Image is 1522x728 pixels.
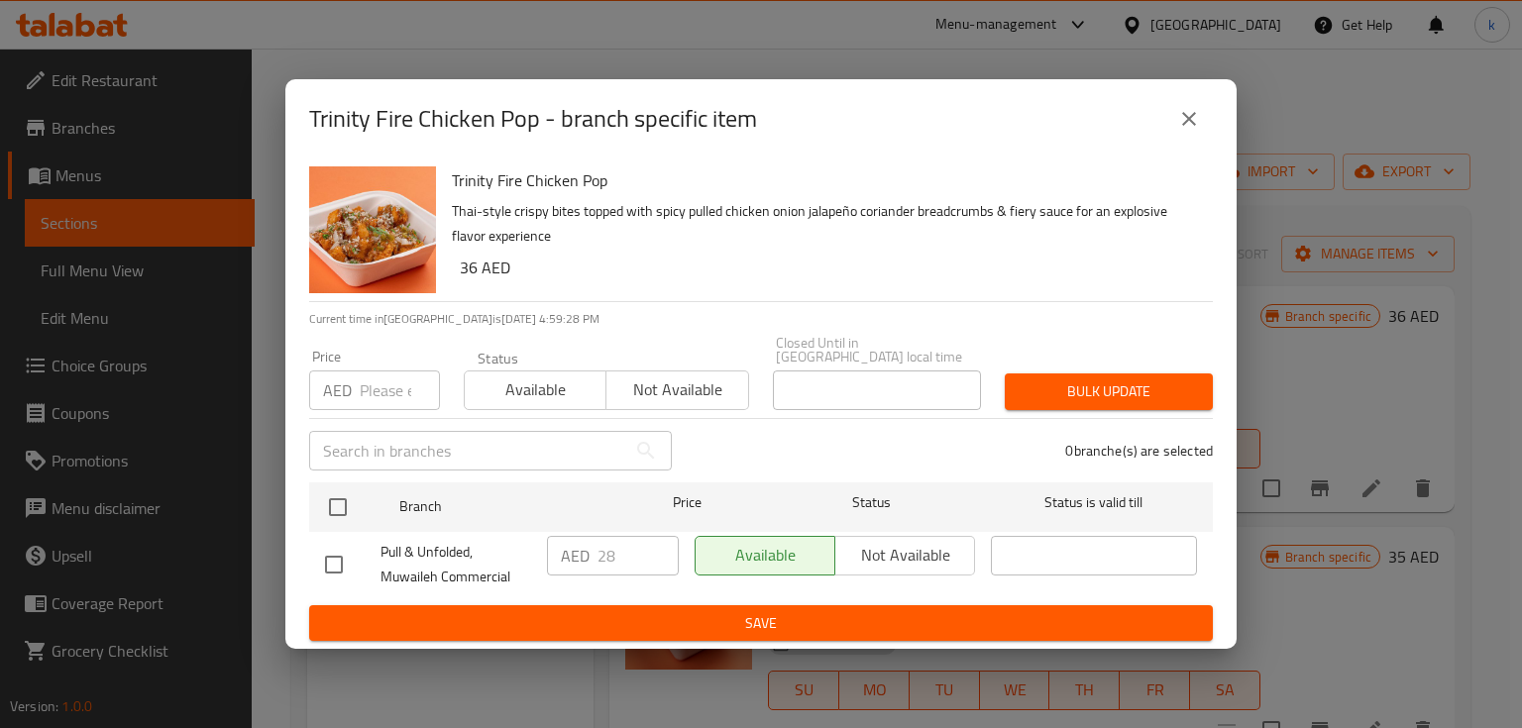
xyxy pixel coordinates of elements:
span: Pull & Unfolded, Muwaileh Commercial [380,540,531,589]
span: Not available [614,375,740,404]
button: Not available [605,370,748,410]
p: AED [561,544,590,568]
button: Save [309,605,1213,642]
h6: Trinity Fire Chicken Pop [452,166,1197,194]
span: Status [769,490,975,515]
input: Please enter price [360,370,440,410]
span: Save [325,611,1197,636]
button: Available [464,370,606,410]
p: AED [323,378,352,402]
h2: Trinity Fire Chicken Pop - branch specific item [309,103,757,135]
span: Price [621,490,753,515]
p: Current time in [GEOGRAPHIC_DATA] is [DATE] 4:59:28 PM [309,310,1213,328]
p: 0 branche(s) are selected [1065,441,1213,461]
input: Please enter price [598,536,679,575]
p: Thai-style crispy bites topped with spicy pulled chicken onion jalapeño coriander breadcrumbs & f... [452,199,1197,249]
input: Search in branches [309,431,626,470]
span: Branch [399,494,605,519]
img: Trinity Fire Chicken Pop [309,166,436,293]
h6: 36 AED [460,254,1197,281]
button: Bulk update [1005,373,1213,410]
span: Available [473,375,598,404]
span: Bulk update [1021,379,1197,404]
button: close [1165,95,1213,143]
span: Status is valid till [991,490,1197,515]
